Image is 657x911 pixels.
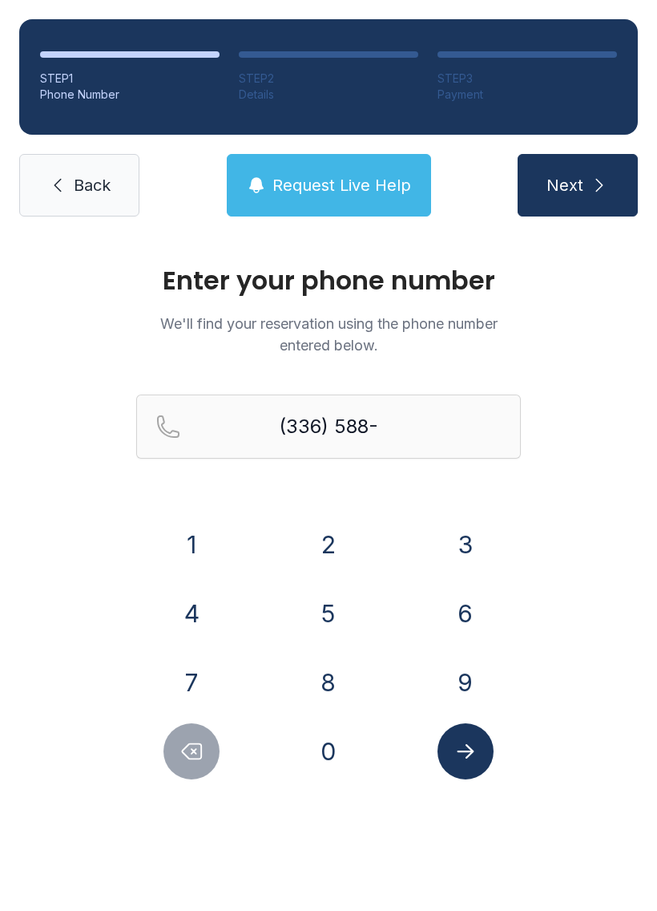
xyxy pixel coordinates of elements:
h1: Enter your phone number [136,268,521,294]
button: 5 [300,585,357,642]
button: Submit lookup form [437,723,494,779]
button: 3 [437,516,494,573]
div: STEP 1 [40,71,220,87]
div: STEP 3 [437,71,617,87]
span: Request Live Help [272,174,411,196]
input: Reservation phone number [136,395,521,459]
button: 4 [163,585,220,642]
button: 2 [300,516,357,573]
button: 6 [437,585,494,642]
span: Back [74,174,111,196]
span: Next [546,174,583,196]
div: Phone Number [40,87,220,103]
button: 8 [300,654,357,711]
p: We'll find your reservation using the phone number entered below. [136,313,521,356]
button: 9 [437,654,494,711]
button: Delete number [163,723,220,779]
button: 0 [300,723,357,779]
div: STEP 2 [239,71,418,87]
div: Details [239,87,418,103]
button: 1 [163,516,220,573]
div: Payment [437,87,617,103]
button: 7 [163,654,220,711]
